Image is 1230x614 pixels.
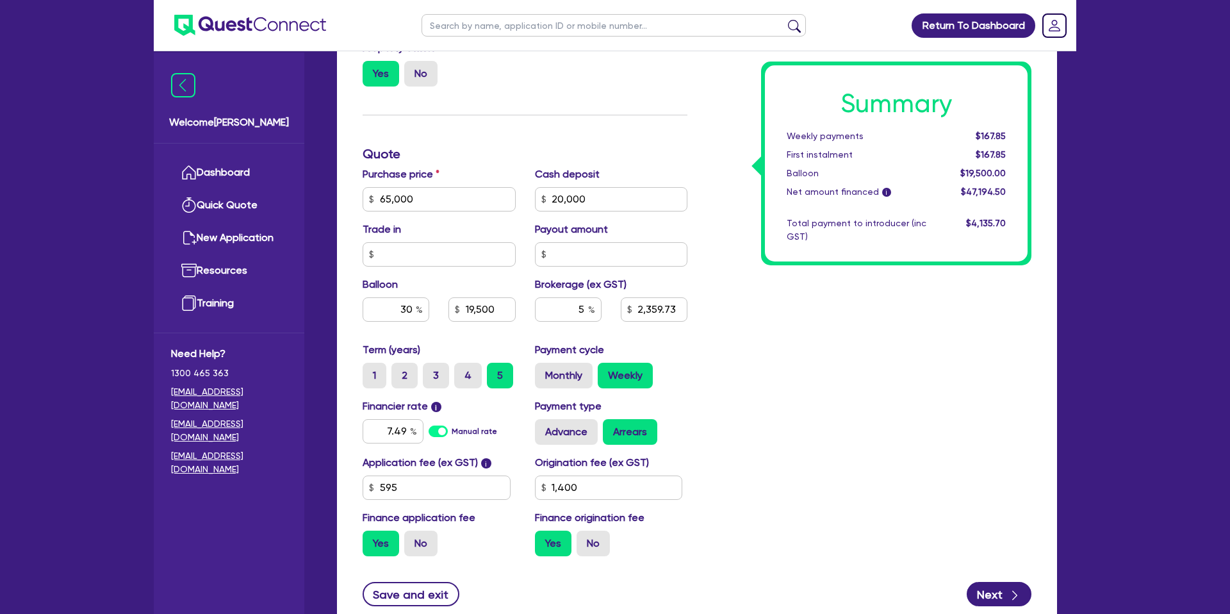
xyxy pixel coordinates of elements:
[603,419,657,445] label: Arrears
[487,363,513,388] label: 5
[181,197,197,213] img: quick-quote
[363,167,439,182] label: Purchase price
[363,146,687,162] h3: Quote
[181,263,197,278] img: resources
[171,222,287,254] a: New Application
[171,156,287,189] a: Dashboard
[171,254,287,287] a: Resources
[363,222,401,237] label: Trade in
[171,189,287,222] a: Quick Quote
[171,367,287,380] span: 1300 465 363
[976,131,1006,141] span: $167.85
[169,115,289,130] span: Welcome [PERSON_NAME]
[535,399,602,414] label: Payment type
[422,14,806,37] input: Search by name, application ID or mobile number...
[363,531,399,556] label: Yes
[171,417,287,444] a: [EMAIL_ADDRESS][DOMAIN_NAME]
[777,129,936,143] div: Weekly payments
[404,531,438,556] label: No
[535,531,571,556] label: Yes
[535,222,608,237] label: Payout amount
[976,149,1006,160] span: $167.85
[171,73,195,97] img: icon-menu-close
[535,510,644,526] label: Finance origination fee
[391,363,418,388] label: 2
[777,148,936,162] div: First instalment
[598,363,653,388] label: Weekly
[777,167,936,180] div: Balloon
[363,582,459,606] button: Save and exit
[363,363,386,388] label: 1
[967,582,1031,606] button: Next
[535,419,598,445] label: Advance
[363,61,399,87] label: Yes
[777,217,936,244] div: Total payment to introducer (inc GST)
[452,426,497,437] label: Manual rate
[535,342,604,358] label: Payment cycle
[171,287,287,320] a: Training
[535,167,600,182] label: Cash deposit
[787,88,1006,119] h1: Summary
[966,218,1006,228] span: $4,135.70
[363,510,475,526] label: Finance application fee
[363,342,420,358] label: Term (years)
[181,295,197,311] img: training
[481,458,491,469] span: i
[171,346,287,361] span: Need Help?
[181,230,197,245] img: new-application
[363,277,398,292] label: Balloon
[882,188,891,197] span: i
[577,531,610,556] label: No
[404,61,438,87] label: No
[1038,9,1071,42] a: Dropdown toggle
[431,402,441,412] span: i
[535,277,627,292] label: Brokerage (ex GST)
[454,363,482,388] label: 4
[535,363,593,388] label: Monthly
[423,363,449,388] label: 3
[174,15,326,36] img: quest-connect-logo-blue
[961,187,1006,197] span: $47,194.50
[171,385,287,412] a: [EMAIL_ADDRESS][DOMAIN_NAME]
[363,399,441,414] label: Financier rate
[960,168,1006,178] span: $19,500.00
[777,185,936,199] div: Net amount financed
[363,455,478,470] label: Application fee (ex GST)
[171,449,287,476] a: [EMAIL_ADDRESS][DOMAIN_NAME]
[912,13,1035,38] a: Return To Dashboard
[535,455,649,470] label: Origination fee (ex GST)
